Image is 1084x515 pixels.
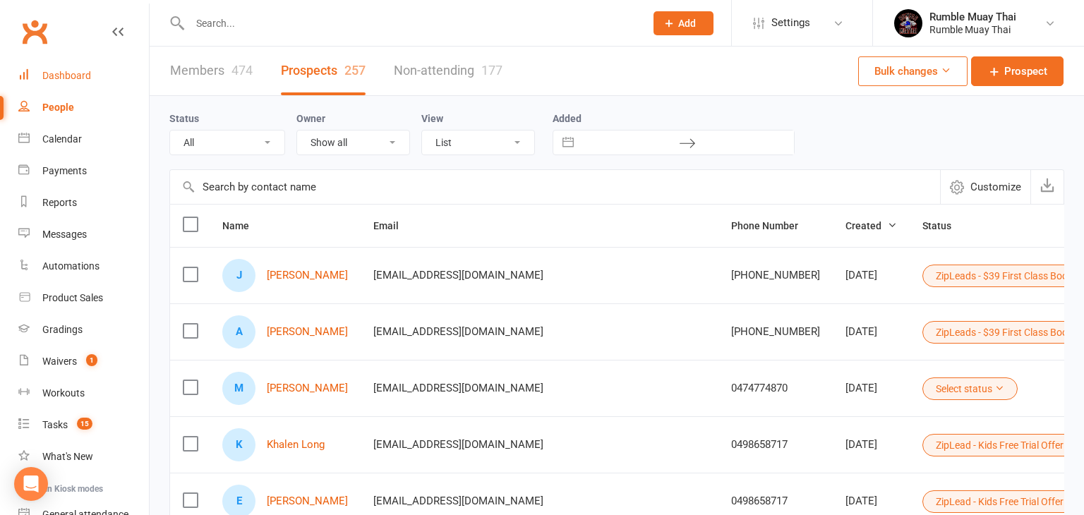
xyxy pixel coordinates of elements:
a: [PERSON_NAME] [267,495,348,507]
span: Add [678,18,696,29]
a: Product Sales [18,282,149,314]
span: Customize [970,178,1021,195]
span: Phone Number [731,220,814,231]
div: Messages [42,229,87,240]
label: Status [169,113,199,124]
a: Dashboard [18,60,149,92]
a: Non-attending177 [394,47,502,95]
div: [DATE] [845,382,897,394]
span: Settings [771,7,810,39]
button: Name [222,217,265,234]
div: [DATE] [845,326,897,338]
span: 1 [86,354,97,366]
button: Interact with the calendar and add the check-in date for your trip. [555,131,581,154]
a: Members474 [170,47,253,95]
div: [DATE] [845,495,897,507]
div: People [42,102,74,113]
div: Automations [42,260,100,272]
span: [EMAIL_ADDRESS][DOMAIN_NAME] [373,375,543,401]
div: Ani [222,315,255,349]
a: [PERSON_NAME] [267,382,348,394]
div: Rumble Muay Thai [929,11,1016,23]
a: Gradings [18,314,149,346]
div: 177 [481,63,502,78]
div: Calendar [42,133,82,145]
a: Khalen Long [267,439,325,451]
button: Customize [940,170,1030,204]
span: Status [922,220,967,231]
input: Search by contact name [170,170,940,204]
div: Gradings [42,324,83,335]
button: Add [654,11,713,35]
span: [EMAIL_ADDRESS][DOMAIN_NAME] [373,318,543,345]
span: Prospect [1004,63,1047,80]
div: What's New [42,451,93,462]
a: People [18,92,149,123]
label: Added [553,113,795,124]
label: View [421,113,443,124]
div: [PHONE_NUMBER] [731,326,820,338]
div: Maria [222,372,255,405]
div: Dashboard [42,70,91,81]
span: 15 [77,418,92,430]
button: Email [373,217,414,234]
div: [DATE] [845,269,897,281]
div: Workouts [42,387,85,399]
div: Khalen [222,428,255,461]
span: Name [222,220,265,231]
span: Email [373,220,414,231]
div: 0498658717 [731,495,820,507]
button: Select status [922,377,1018,400]
div: [DATE] [845,439,897,451]
div: 0498658717 [731,439,820,451]
button: Phone Number [731,217,814,234]
a: Calendar [18,123,149,155]
a: Prospect [971,56,1064,86]
a: Clubworx [17,14,52,49]
a: Tasks 15 [18,409,149,441]
div: Product Sales [42,292,103,303]
div: Tasks [42,419,68,430]
a: Workouts [18,377,149,409]
span: [EMAIL_ADDRESS][DOMAIN_NAME] [373,262,543,289]
div: [PHONE_NUMBER] [731,269,820,281]
span: [EMAIL_ADDRESS][DOMAIN_NAME] [373,487,543,514]
a: Automations [18,250,149,282]
button: Bulk changes [858,56,968,86]
a: Prospects257 [281,47,366,95]
input: Search... [186,13,635,33]
div: 474 [231,63,253,78]
span: [EMAIL_ADDRESS][DOMAIN_NAME] [373,431,543,458]
button: Status [922,217,967,234]
div: Waivers [42,356,77,367]
a: Waivers 1 [18,346,149,377]
button: Created [845,217,897,234]
a: [PERSON_NAME] [267,269,348,281]
a: [PERSON_NAME] [267,326,348,338]
span: Created [845,220,897,231]
a: What's New [18,441,149,473]
div: Payments [42,165,87,176]
label: Owner [296,113,325,124]
div: Reports [42,197,77,208]
a: Payments [18,155,149,187]
a: Messages [18,219,149,250]
a: Reports [18,187,149,219]
div: Jagan [222,259,255,292]
div: 0474774870 [731,382,820,394]
div: 257 [344,63,366,78]
img: thumb_image1688088946.png [894,9,922,37]
div: Open Intercom Messenger [14,467,48,501]
div: Rumble Muay Thai [929,23,1016,36]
